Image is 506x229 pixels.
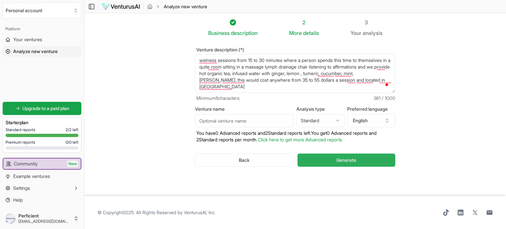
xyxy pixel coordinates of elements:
[5,213,16,224] img: ACg8ocJE_Shoxy1HtGxNNJwWe7XAfLGmmLl9rs5TZysHxizeWkxnT9Ks=s96-c
[13,185,30,191] span: Settings
[18,213,71,219] span: Perficient
[289,29,302,37] span: More
[22,105,69,112] span: Upgrade to a paid plan
[13,48,58,55] span: Analyze new venture
[14,160,38,167] span: Community
[303,30,319,36] span: details
[196,95,240,101] span: Minimum 8 characters.
[3,158,81,169] a: CommunityNew
[195,154,294,167] button: Back
[98,209,215,216] span: © Copyright 2025 . All Rights Reserved by .
[195,107,294,111] label: Venture name
[3,183,81,193] button: Settings
[3,24,81,34] div: Platform
[3,171,81,182] a: Example ventures
[3,46,81,57] a: Analyze new venture
[184,210,214,215] a: VenturusAI, Inc
[347,114,395,127] button: English
[102,3,140,11] img: logo
[3,34,81,45] a: Your ventures
[6,140,35,145] span: Premium reports
[67,160,78,167] span: New
[351,29,361,37] span: Your
[347,107,395,111] label: Preferred language
[208,29,230,37] span: Business
[3,195,81,205] a: Help
[296,107,345,111] label: Analysis type
[6,127,35,132] span: Standard reports
[374,95,395,101] span: 361 / 1000
[195,54,395,93] textarea: To enrich screen reader interactions, please activate Accessibility in Grammarly extension settings
[231,30,258,36] span: description
[66,140,78,145] span: 0 / 0 left
[3,3,81,18] button: Select an organization
[289,18,319,26] div: 2
[297,154,395,167] button: Generate
[351,18,382,26] div: 3
[336,157,356,163] span: Generate
[195,130,395,143] p: You have 0 Advanced reports and 2 Standard reports left. Y ou get 0 Advanced reports and 2 Standa...
[18,219,71,224] span: [EMAIL_ADDRESS][DOMAIN_NAME]
[195,47,395,52] label: Venture description (*)
[3,102,81,115] a: Upgrade to a paid plan
[66,127,78,132] span: 2 / 2 left
[195,114,294,127] input: Optional venture name
[3,211,81,226] button: Perficient[EMAIL_ADDRESS][DOMAIN_NAME]
[13,36,42,43] span: Your ventures
[363,30,382,36] span: analysis
[258,137,343,142] a: Click here to get more Advanced reports.
[13,197,23,203] span: Help
[13,173,50,180] span: Example ventures
[164,3,207,10] span: Analyze new venture
[147,3,207,10] nav: breadcrumb
[6,119,78,126] h3: Starter plan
